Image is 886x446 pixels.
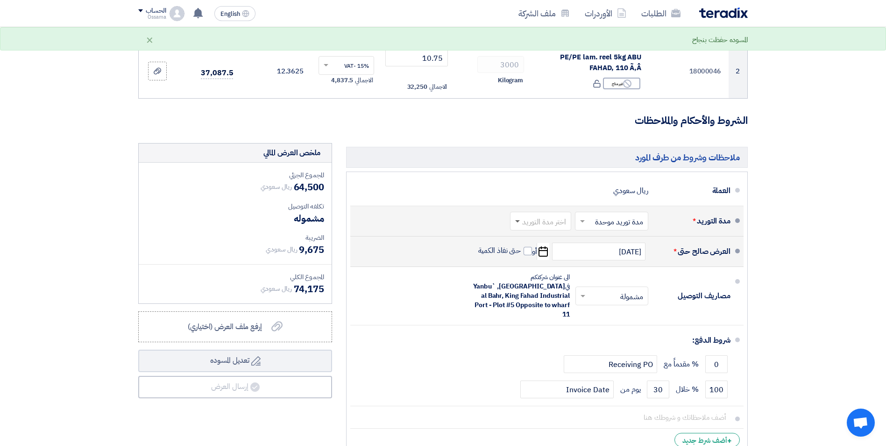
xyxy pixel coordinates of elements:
[294,211,324,225] span: مشموله
[647,381,669,398] input: payment-term-2
[692,35,748,45] div: المسوده حفظت بنجاح
[266,245,297,254] span: ريال سعودي
[705,381,728,398] input: payment-term-2
[355,76,373,85] span: الاجمالي
[577,2,634,24] a: الأوردرات
[676,385,699,394] span: % خلال
[170,6,184,21] img: profile_test.png
[649,44,729,98] td: 18000046
[358,408,730,426] input: أضف ملاحظاتك و شروطك هنا
[467,273,570,319] div: الى عنوان شركتكم في
[294,282,324,296] span: 74,175
[261,284,292,294] span: ريال سعودي
[620,385,640,394] span: يوم من
[146,170,324,180] div: المجموع الجزئي
[699,7,748,18] img: Teradix logo
[705,355,728,373] input: payment-term-1
[560,52,641,73] span: PE/PE lam. reel 5kg ABU FAHAD, 110 Ã‚Â
[656,180,730,202] div: العملة
[201,67,233,79] span: 37,087.5
[138,376,332,398] button: إرسال العرض
[603,78,640,89] div: غير متاح
[664,360,699,369] span: % مقدماً مع
[146,272,324,282] div: المجموع الكلي
[477,56,524,73] input: RFQ_STEP1.ITEMS.2.AMOUNT_TITLE
[564,355,657,373] input: payment-term-2
[385,50,448,66] input: أدخل سعر الوحدة
[146,201,324,211] div: تكلفه التوصيل
[656,210,730,232] div: مدة التوريد
[214,6,255,21] button: English
[613,182,648,200] div: ريال سعودي
[511,2,577,24] a: ملف الشركة
[729,44,747,98] td: 2
[241,44,311,98] td: 12.3625
[220,11,240,17] span: English
[261,182,292,192] span: ريال سعودي
[656,240,730,263] div: العرض صالح حتى
[146,233,324,243] div: الضريبة
[656,285,730,307] div: مصاريف التوصيل
[331,76,353,85] span: 4,837.5
[138,350,332,372] button: تعديل المسوده
[520,381,614,398] input: payment-term-2
[552,243,645,260] input: سنة-شهر-يوم
[532,247,537,256] span: أو
[346,147,748,168] h5: ملاحظات وشروط من طرف المورد
[294,180,324,194] span: 64,500
[429,82,447,92] span: الاجمالي
[138,14,166,20] div: Ossama
[263,147,320,158] div: ملخص العرض المالي
[847,409,875,437] div: Open chat
[138,114,748,128] h3: الشروط والأحكام والملاحظات
[407,82,427,92] span: 32,250
[146,7,166,15] div: الحساب
[146,34,154,45] div: ×
[188,321,262,332] span: إرفع ملف العرض (اختياري)
[478,246,532,255] label: حتى نفاذ الكمية
[498,76,523,85] span: Kilogram
[634,2,688,24] a: الطلبات
[473,281,570,319] span: [GEOGRAPHIC_DATA], Yanbu` al Bahr, King Fahad Industrial Port - Plot #5 Opposite to wharf 11
[365,329,730,352] div: شروط الدفع:
[319,56,374,75] ng-select: VAT
[299,243,324,257] span: 9,675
